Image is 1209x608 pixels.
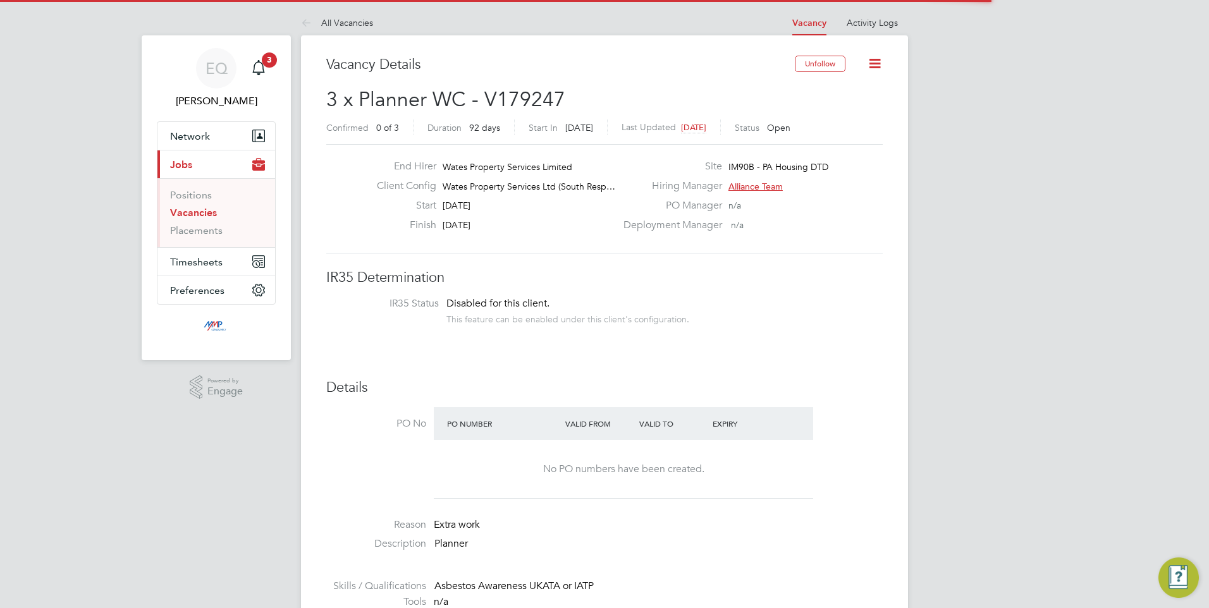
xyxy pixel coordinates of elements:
label: Start In [529,122,558,133]
span: 0 of 3 [376,122,399,133]
a: Activity Logs [847,17,898,28]
span: Alliance Team [728,181,783,192]
button: Engage Resource Center [1158,557,1199,598]
span: n/a [731,219,744,231]
a: Go to home page [157,317,276,337]
label: PO Manager [616,199,722,212]
span: n/a [434,595,448,608]
span: Wates Property Services Ltd (South Resp… [443,181,615,192]
span: 3 x Planner WC - V179247 [326,87,565,112]
label: Start [367,199,436,212]
a: Vacancy [792,18,826,28]
label: Deployment Manager [616,219,722,232]
nav: Main navigation [142,35,291,360]
a: Placements [170,224,223,236]
a: Positions [170,189,212,201]
div: This feature can be enabled under this client's configuration. [446,310,689,325]
label: Skills / Qualifications [326,580,426,593]
button: Network [157,122,275,150]
span: Extra work [434,518,480,531]
button: Timesheets [157,248,275,276]
label: Description [326,537,426,550]
label: Finish [367,219,436,232]
span: [DATE] [443,200,470,211]
h3: Details [326,379,883,397]
span: Eva Quinn [157,94,276,109]
label: Status [735,122,759,133]
span: Engage [207,386,243,397]
span: 92 days [469,122,500,133]
label: Hiring Manager [616,179,722,193]
label: Last Updated [622,121,676,133]
p: Planner [434,537,883,550]
label: Reason [326,518,426,532]
span: Powered by [207,375,243,386]
label: Duration [427,122,462,133]
span: Preferences [170,284,224,296]
a: All Vacancies [301,17,373,28]
span: EQ [206,60,228,76]
span: Jobs [170,159,192,171]
span: [DATE] [681,122,706,133]
button: Preferences [157,276,275,304]
div: Asbestos Awareness UKATA or IATP [434,580,883,593]
span: IM90B - PA Housing DTD [728,161,828,173]
span: [DATE] [565,122,593,133]
span: 3 [262,52,277,68]
h3: IR35 Determination [326,269,883,287]
h3: Vacancy Details [326,56,795,74]
div: Valid From [562,412,636,435]
a: EQ[PERSON_NAME] [157,48,276,109]
div: PO Number [444,412,562,435]
label: Site [616,160,722,173]
span: Timesheets [170,256,223,268]
label: Client Config [367,179,436,193]
span: Disabled for this client. [446,297,549,310]
span: Open [767,122,790,133]
div: No PO numbers have been created. [446,463,801,476]
label: PO No [326,417,426,430]
label: Confirmed [326,122,369,133]
button: Jobs [157,150,275,178]
img: mmpconsultancy-logo-retina.png [199,317,235,337]
span: Wates Property Services Limited [443,161,572,173]
a: Powered byEngage [190,375,243,399]
a: 3 [246,48,271,88]
span: Network [170,130,210,142]
div: Jobs [157,178,275,247]
div: Valid To [636,412,710,435]
span: [DATE] [443,219,470,231]
div: Expiry [709,412,783,435]
label: End Hirer [367,160,436,173]
label: IR35 Status [339,297,439,310]
span: n/a [728,200,741,211]
button: Unfollow [795,56,845,72]
a: Vacancies [170,207,217,219]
